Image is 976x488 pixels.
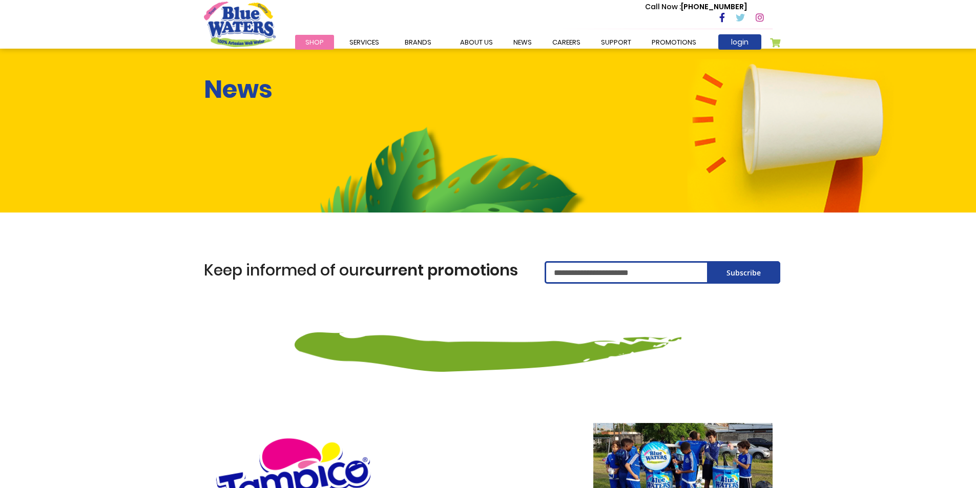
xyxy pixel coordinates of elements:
[641,35,707,50] a: Promotions
[204,75,273,104] h1: News
[645,2,747,12] p: [PHONE_NUMBER]
[349,37,379,47] span: Services
[726,268,761,278] span: Subscribe
[503,35,542,50] a: News
[450,35,503,50] a: about us
[204,261,529,280] h1: Keep informed of our
[591,35,641,50] a: support
[718,34,761,50] a: login
[645,2,681,12] span: Call Now :
[204,2,276,47] a: store logo
[295,300,681,372] img: decor
[405,37,431,47] span: Brands
[305,37,324,47] span: Shop
[542,35,591,50] a: careers
[365,259,518,281] span: current promotions
[707,261,780,284] button: Subscribe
